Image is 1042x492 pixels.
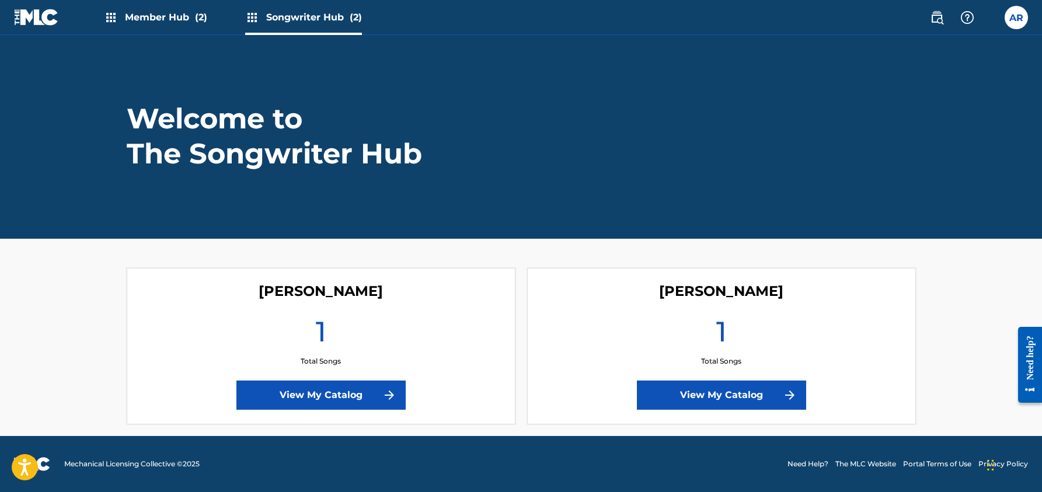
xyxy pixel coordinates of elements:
img: f7272a7cc735f4ea7f67.svg [783,388,797,402]
span: (2) [350,12,362,23]
img: f7272a7cc735f4ea7f67.svg [382,388,396,402]
div: Help [956,6,979,29]
span: Member Hub [125,11,207,24]
img: logo [14,457,50,471]
img: MLC Logo [14,9,59,26]
iframe: Resource Center [1009,318,1042,412]
img: Top Rightsholders [104,11,118,25]
a: Privacy Policy [978,459,1028,469]
img: search [930,11,944,25]
a: View My Catalog [637,381,806,410]
span: (2) [195,12,207,23]
div: User Menu [1005,6,1028,29]
a: Portal Terms of Use [903,459,971,469]
div: Drag [987,448,994,483]
p: Total Songs [301,356,341,367]
iframe: Chat Widget [984,436,1042,492]
h4: Antonio Raindrop [659,282,783,300]
span: Songwriter Hub [266,11,362,24]
a: Need Help? [787,459,828,469]
h1: Welcome to The Songwriter Hub [127,101,424,171]
h1: 1 [316,314,326,356]
a: The MLC Website [835,459,896,469]
span: Mechanical Licensing Collective © 2025 [64,459,200,469]
div: Notifications [986,12,998,23]
h1: 1 [716,314,727,356]
a: View My Catalog [236,381,406,410]
a: Public Search [925,6,949,29]
img: help [960,11,974,25]
p: Total Songs [701,356,741,367]
h4: Antonio Raindrop [259,282,383,300]
img: Top Rightsholders [245,11,259,25]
